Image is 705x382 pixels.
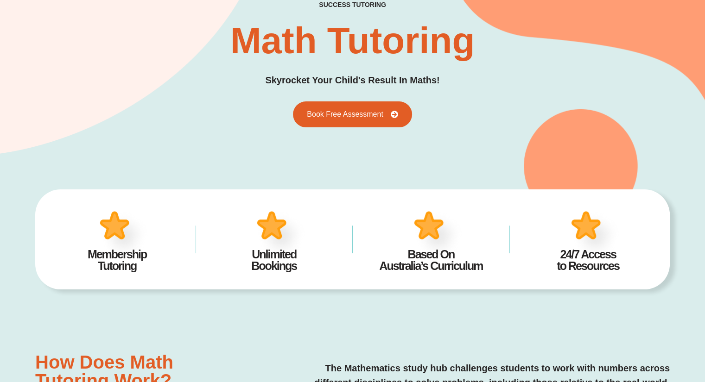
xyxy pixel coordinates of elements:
h4: 24/7 Access to Resources [523,249,652,272]
h4: Unlimited Bookings [210,249,338,272]
h4: Based On Australia’s Curriculum [367,249,495,272]
a: Book Free Assessment [293,101,412,127]
h4: Membership Tutoring [52,249,181,272]
iframe: Chat Widget [551,277,705,382]
h3: Skyrocket Your Child's Result In Maths! [265,73,439,88]
h2: Math Tutoring [230,22,475,59]
span: Book Free Assessment [307,111,383,118]
h4: success tutoring [319,1,386,9]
